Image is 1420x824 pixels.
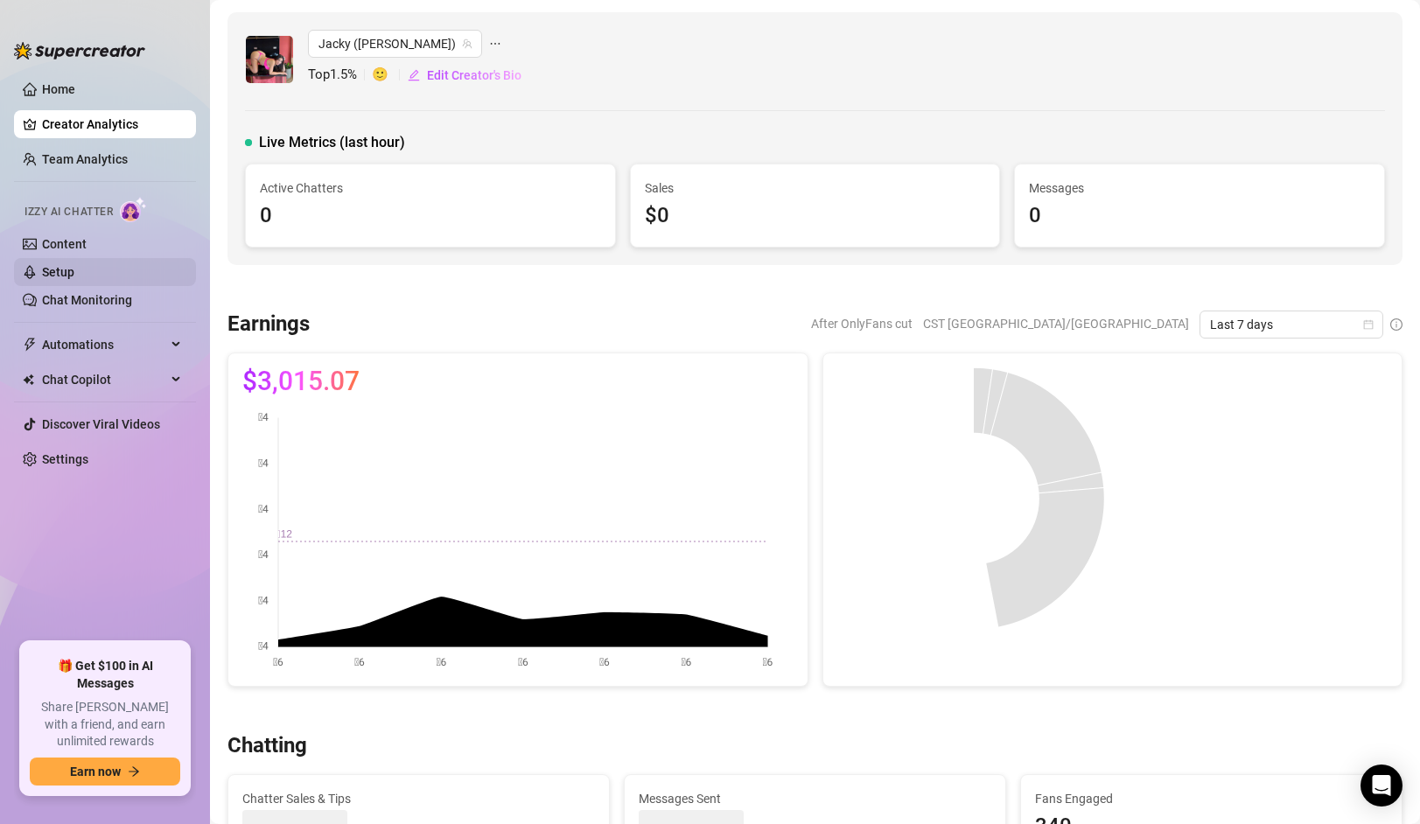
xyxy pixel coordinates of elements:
[639,789,991,808] span: Messages Sent
[227,311,310,339] h3: Earnings
[408,69,420,81] span: edit
[30,699,180,751] span: Share [PERSON_NAME] with a friend, and earn unlimited rewards
[242,367,360,395] span: $3,015.07
[30,658,180,692] span: 🎁 Get $100 in AI Messages
[1029,199,1370,233] div: 0
[372,65,407,86] span: 🙂
[1035,789,1388,808] span: Fans Engaged
[42,417,160,431] a: Discover Viral Videos
[42,265,74,279] a: Setup
[923,311,1189,337] span: CST [GEOGRAPHIC_DATA]/[GEOGRAPHIC_DATA]
[42,110,182,138] a: Creator Analytics
[407,61,522,89] button: Edit Creator's Bio
[23,338,37,352] span: thunderbolt
[227,732,307,760] h3: Chatting
[23,374,34,386] img: Chat Copilot
[246,36,293,83] img: Jacky
[1390,318,1403,331] span: info-circle
[462,38,472,49] span: team
[260,178,601,198] span: Active Chatters
[1363,319,1374,330] span: calendar
[489,30,501,58] span: ellipsis
[42,152,128,166] a: Team Analytics
[42,452,88,466] a: Settings
[811,311,913,337] span: After OnlyFans cut
[42,82,75,96] a: Home
[42,331,166,359] span: Automations
[70,765,121,779] span: Earn now
[308,65,372,86] span: Top 1.5 %
[318,31,472,57] span: Jacky (jackyramirez)
[42,293,132,307] a: Chat Monitoring
[42,237,87,251] a: Content
[128,765,140,778] span: arrow-right
[14,42,145,59] img: logo-BBDzfeDw.svg
[1029,178,1370,198] span: Messages
[1361,765,1403,807] div: Open Intercom Messenger
[645,199,986,233] div: $0
[427,68,521,82] span: Edit Creator's Bio
[242,789,595,808] span: Chatter Sales & Tips
[259,132,405,153] span: Live Metrics (last hour)
[24,204,113,220] span: Izzy AI Chatter
[30,758,180,786] button: Earn nowarrow-right
[120,197,147,222] img: AI Chatter
[42,366,166,394] span: Chat Copilot
[260,199,601,233] div: 0
[1210,311,1373,338] span: Last 7 days
[645,178,986,198] span: Sales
